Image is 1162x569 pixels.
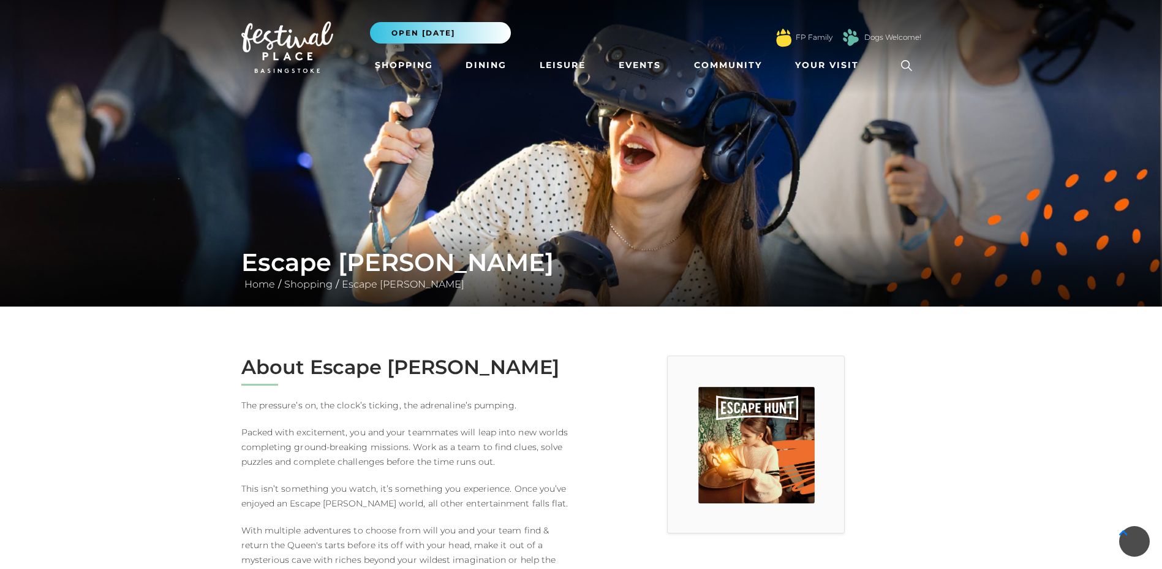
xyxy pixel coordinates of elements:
[795,59,859,72] span: Your Visit
[864,32,921,43] a: Dogs Welcome!
[232,248,930,292] div: / /
[796,32,832,43] a: FP Family
[241,398,572,413] p: The pressure’s on, the clock’s ticking, the adrenaline’s pumping.
[391,28,455,39] span: Open [DATE]
[241,481,572,511] p: This isn’t something you watch, it’s something you experience. Once you’ve enjoyed an Escape [PER...
[241,356,572,379] h2: About Escape [PERSON_NAME]
[370,54,438,77] a: Shopping
[241,425,572,469] p: Packed with excitement, you and your teammates will leap into new worlds completing ground-breaki...
[281,278,336,290] a: Shopping
[370,22,511,44] button: Open [DATE]
[461,54,511,77] a: Dining
[241,278,278,290] a: Home
[339,278,467,290] a: Escape [PERSON_NAME]
[698,387,815,503] img: Escape Hunt, Festival Place, Basingstoke
[241,21,333,73] img: Festival Place Logo
[614,54,666,77] a: Events
[241,248,921,277] h1: Escape [PERSON_NAME]
[535,54,590,77] a: Leisure
[689,54,767,77] a: Community
[790,54,870,77] a: Your Visit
